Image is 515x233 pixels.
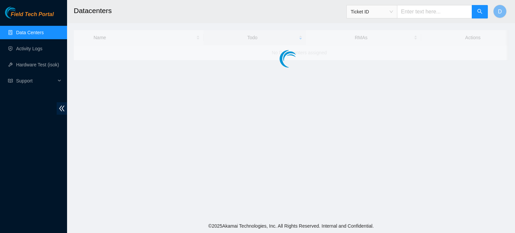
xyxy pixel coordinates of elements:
[498,7,502,16] span: D
[5,7,34,18] img: Akamai Technologies
[57,102,67,115] span: double-left
[67,219,515,233] footer: © 2025 Akamai Technologies, Inc. All Rights Reserved. Internal and Confidential.
[351,7,393,17] span: Ticket ID
[16,30,44,35] a: Data Centers
[397,5,472,18] input: Enter text here...
[5,12,54,21] a: Akamai TechnologiesField Tech Portal
[493,5,507,18] button: D
[16,74,56,88] span: Support
[16,46,43,51] a: Activity Logs
[16,62,59,67] a: Hardware Test (isok)
[477,9,482,15] span: search
[472,5,488,18] button: search
[8,78,13,83] span: read
[11,11,54,18] span: Field Tech Portal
